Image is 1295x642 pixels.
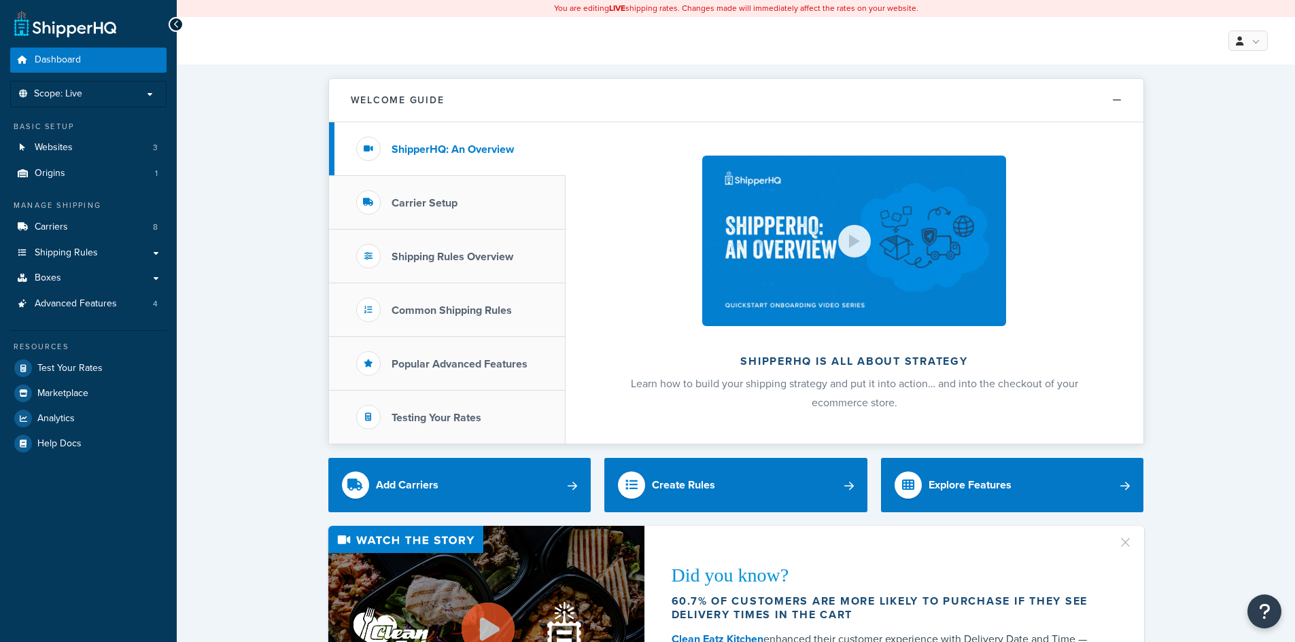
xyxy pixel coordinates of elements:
[153,142,158,154] span: 3
[376,476,438,495] div: Add Carriers
[702,156,1005,326] img: ShipperHQ is all about strategy
[10,266,167,291] a: Boxes
[10,406,167,431] a: Analytics
[37,388,88,399] span: Marketplace
[10,135,167,160] li: Websites
[155,168,158,179] span: 1
[602,355,1107,368] h2: ShipperHQ is all about strategy
[10,161,167,186] li: Origins
[392,304,512,317] h3: Common Shipping Rules
[10,215,167,240] a: Carriers8
[329,79,1143,122] button: Welcome Guide
[1247,594,1281,628] button: Open Resource Center
[35,221,68,233] span: Carriers
[35,54,81,66] span: Dashboard
[35,298,117,310] span: Advanced Features
[392,251,513,263] h3: Shipping Rules Overview
[10,240,167,266] a: Shipping Rules
[34,88,82,100] span: Scope: Live
[881,458,1144,512] a: Explore Features
[35,272,61,284] span: Boxes
[35,247,98,259] span: Shipping Rules
[10,381,167,406] a: Marketplace
[392,197,457,209] h3: Carrier Setup
[10,161,167,186] a: Origins1
[929,476,1012,495] div: Explore Features
[328,458,591,512] a: Add Carriers
[10,291,167,317] a: Advanced Features4
[10,291,167,317] li: Advanced Features
[10,121,167,132] div: Basic Setup
[392,143,514,156] h3: ShipperHQ: An Overview
[604,458,867,512] a: Create Rules
[631,376,1078,410] span: Learn how to build your shipping strategy and put it into action… and into the checkout of your e...
[609,2,625,14] b: LIVE
[10,48,167,73] a: Dashboard
[10,215,167,240] li: Carriers
[35,168,65,179] span: Origins
[351,95,445,105] h2: Welcome Guide
[37,363,103,374] span: Test Your Rates
[10,200,167,211] div: Manage Shipping
[37,438,82,450] span: Help Docs
[10,356,167,380] a: Test Your Rates
[10,135,167,160] a: Websites3
[153,298,158,310] span: 4
[10,341,167,353] div: Resources
[392,412,481,424] h3: Testing Your Rates
[153,221,158,233] span: 8
[37,413,75,425] span: Analytics
[35,142,73,154] span: Websites
[672,594,1101,622] div: 60.7% of customers are more likely to purchase if they see delivery times in the cart
[10,431,167,456] a: Help Docs
[652,476,715,495] div: Create Rules
[672,566,1101,585] div: Did you know?
[392,358,528,370] h3: Popular Advanced Features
